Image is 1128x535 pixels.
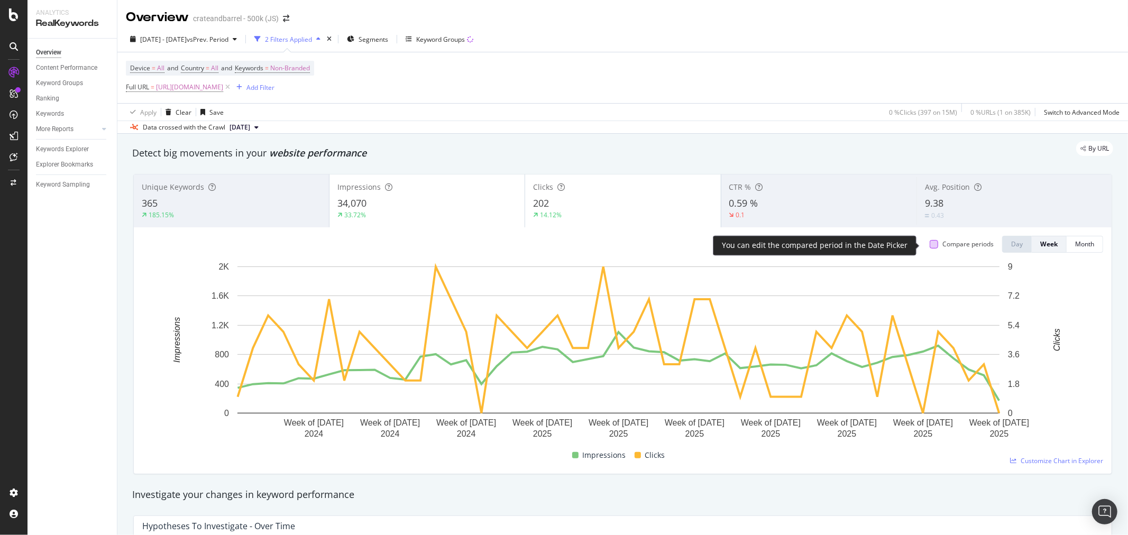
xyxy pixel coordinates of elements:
[36,179,90,190] div: Keyword Sampling
[196,104,224,121] button: Save
[1088,145,1109,152] span: By URL
[305,430,324,439] text: 2024
[250,31,325,48] button: 2 Filters Applied
[1008,262,1013,271] text: 9
[211,61,218,76] span: All
[645,449,665,462] span: Clicks
[931,211,944,220] div: 0.43
[36,108,109,119] a: Keywords
[609,430,628,439] text: 2025
[36,93,109,104] a: Ranking
[1021,456,1103,465] span: Customize Chart in Explorer
[181,63,204,72] span: Country
[533,182,553,192] span: Clicks
[817,419,877,428] text: Week of [DATE]
[1010,456,1103,465] a: Customize Chart in Explorer
[265,35,312,44] div: 2 Filters Applied
[36,62,97,73] div: Content Performance
[36,78,109,89] a: Keyword Groups
[36,108,64,119] div: Keywords
[224,409,229,418] text: 0
[246,83,274,92] div: Add Filter
[729,182,751,192] span: CTR %
[925,182,970,192] span: Avg. Position
[914,430,933,439] text: 2025
[381,430,400,439] text: 2024
[325,34,334,44] div: times
[142,182,204,192] span: Unique Keywords
[436,419,496,428] text: Week of [DATE]
[140,35,187,44] span: [DATE] - [DATE]
[838,430,857,439] text: 2025
[283,15,289,22] div: arrow-right-arrow-left
[729,197,758,209] span: 0.59 %
[130,63,150,72] span: Device
[893,419,953,428] text: Week of [DATE]
[36,124,74,135] div: More Reports
[1008,409,1013,418] text: 0
[337,182,381,192] span: Impressions
[36,159,93,170] div: Explorer Bookmarks
[736,210,745,219] div: 0.1
[36,8,108,17] div: Analytics
[215,350,229,359] text: 800
[265,63,269,72] span: =
[665,419,725,428] text: Week of [DATE]
[1008,350,1020,359] text: 3.6
[1076,141,1113,156] div: legacy label
[540,210,562,219] div: 14.12%
[215,380,229,389] text: 400
[152,63,155,72] span: =
[344,210,366,219] div: 33.72%
[140,108,157,117] div: Apply
[167,63,178,72] span: and
[235,63,263,72] span: Keywords
[1053,329,1062,352] text: Clicks
[685,430,704,439] text: 2025
[36,17,108,30] div: RealKeywords
[1032,236,1067,253] button: Week
[337,197,366,209] span: 34,070
[533,197,549,209] span: 202
[1067,236,1103,253] button: Month
[36,62,109,73] a: Content Performance
[36,124,99,135] a: More Reports
[360,419,420,428] text: Week of [DATE]
[193,13,279,24] div: crateandbarrel - 500k (JS)
[270,61,310,76] span: Non-Branded
[889,108,957,117] div: 0 % Clicks ( 397 on 15M )
[533,430,552,439] text: 2025
[36,159,109,170] a: Explorer Bookmarks
[187,35,228,44] span: vs Prev. Period
[161,104,191,121] button: Clear
[343,31,392,48] button: Segments
[126,104,157,121] button: Apply
[157,61,164,76] span: All
[36,47,61,58] div: Overview
[512,419,572,428] text: Week of [DATE]
[126,82,149,91] span: Full URL
[1092,499,1117,524] div: Open Intercom Messenger
[741,419,801,428] text: Week of [DATE]
[206,63,209,72] span: =
[1040,239,1058,248] div: Week
[1008,380,1020,389] text: 1.8
[722,241,907,251] div: You can edit the compared period in the Date Picker
[457,430,476,439] text: 2024
[36,179,109,190] a: Keyword Sampling
[156,80,223,95] span: [URL][DOMAIN_NAME]
[230,123,250,132] span: 2025 Aug. 27th
[143,123,225,132] div: Data crossed with the Crawl
[583,449,626,462] span: Impressions
[151,82,154,91] span: =
[142,261,1095,445] svg: A chart.
[284,419,344,428] text: Week of [DATE]
[990,430,1009,439] text: 2025
[762,430,781,439] text: 2025
[1040,104,1120,121] button: Switch to Advanced Mode
[209,108,224,117] div: Save
[589,419,648,428] text: Week of [DATE]
[942,239,994,248] div: Compare periods
[225,121,263,134] button: [DATE]
[925,197,943,209] span: 9.38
